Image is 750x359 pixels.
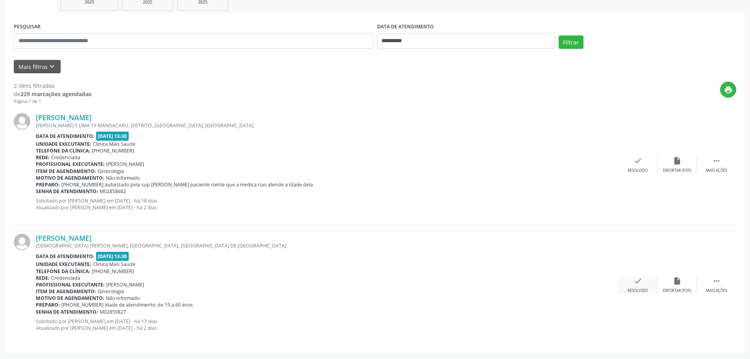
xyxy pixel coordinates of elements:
[14,82,91,90] div: 2 itens filtrados
[36,168,96,175] b: Item de agendamento:
[36,242,618,249] div: [DEMOGRAPHIC_DATA] [PERSON_NAME], [GEOGRAPHIC_DATA], [GEOGRAPHIC_DATA] DE [GEOGRAPHIC_DATA]
[36,309,98,315] b: Senha de atendimento:
[14,90,91,98] div: de
[36,188,98,195] b: Senha de atendimento:
[51,154,80,161] span: Credenciada
[48,62,56,71] i: keyboard_arrow_down
[633,277,642,285] i: check
[628,288,648,294] div: Resolvido
[720,82,736,98] button: print
[51,275,80,281] span: Credenciada
[61,181,313,188] span: [PHONE_NUMBER] autorizado pela sup [PERSON_NAME] paciente ciente que a medica nao atende a idade ...
[92,147,134,154] span: [PHONE_NUMBER]
[61,301,193,308] span: [PHONE_NUMBER] Idade de atendimento: de 15 a 60 anos
[106,281,144,288] span: [PERSON_NAME]
[36,141,91,147] b: Unidade executante:
[628,168,648,173] div: Resolvido
[377,21,434,33] label: DATA DE ATENDIMENTO
[106,295,140,301] span: Não informado
[106,175,140,181] span: Não informado
[100,188,126,195] span: M02858682
[14,60,61,74] button: Mais filtroskeyboard_arrow_down
[36,288,96,295] b: Item de agendamento:
[36,122,618,129] div: [PERSON_NAME] S LIMA 19 MANDACARU, DISTRITO, [GEOGRAPHIC_DATA], [GEOGRAPHIC_DATA]
[36,253,94,260] b: Data de atendimento:
[673,156,681,165] i: insert_drive_file
[98,288,124,295] span: Ginecologia
[712,277,721,285] i: 
[96,252,129,261] span: [DATE] 13:30
[712,156,721,165] i: 
[559,35,583,49] button: Filtrar
[36,268,90,275] b: Telefone da clínica:
[673,277,681,285] i: insert_drive_file
[36,301,60,308] b: Preparo:
[36,161,105,167] b: Profissional executante:
[36,147,90,154] b: Telefone da clínica:
[663,288,691,294] div: Exportar (PDF)
[36,113,92,122] a: [PERSON_NAME]
[14,234,30,250] img: img
[20,90,91,98] strong: 229 marcações agendadas
[14,98,91,105] div: Página 1 de 1
[100,309,126,315] span: M02859827
[36,154,50,161] b: Rede:
[706,288,727,294] div: Mais ações
[14,21,41,33] label: PESQUISAR
[36,181,60,188] b: Preparo:
[98,168,124,175] span: Ginecologia
[663,168,691,173] div: Exportar (PDF)
[724,86,733,94] i: print
[96,132,129,141] span: [DATE] 13:30
[36,281,105,288] b: Profissional executante:
[36,275,50,281] b: Rede:
[706,168,727,173] div: Mais ações
[36,175,104,181] b: Motivo de agendamento:
[93,141,135,147] span: Clinica Mais Saude
[36,318,618,331] p: Solicitado por [PERSON_NAME] em [DATE] - há 17 dias Atualizado por [PERSON_NAME] em [DATE] - há 2...
[36,261,91,268] b: Unidade executante:
[93,261,135,268] span: Clinica Mais Saude
[92,268,134,275] span: [PHONE_NUMBER]
[36,197,618,211] p: Solicitado por [PERSON_NAME] em [DATE] - há 18 dias Atualizado por [PERSON_NAME] em [DATE] - há 2...
[14,113,30,130] img: img
[36,234,92,242] a: [PERSON_NAME]
[36,295,104,301] b: Motivo de agendamento:
[633,156,642,165] i: check
[36,133,94,140] b: Data de atendimento:
[106,161,144,167] span: [PERSON_NAME]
